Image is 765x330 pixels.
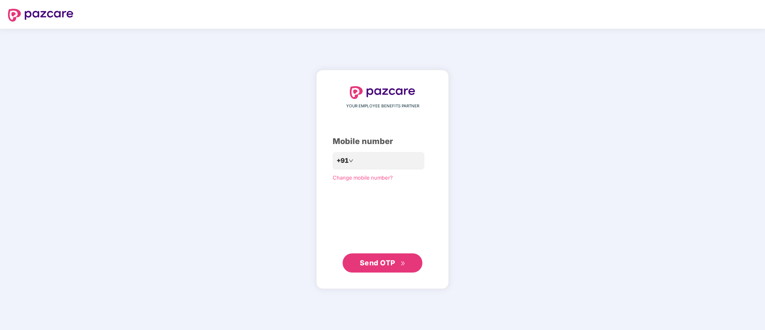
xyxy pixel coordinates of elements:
[360,259,395,267] span: Send OTP
[333,174,393,181] a: Change mobile number?
[350,86,415,99] img: logo
[333,135,432,148] div: Mobile number
[346,103,419,109] span: YOUR EMPLOYEE BENEFITS PARTNER
[349,158,353,163] span: down
[337,156,349,166] span: +91
[343,253,422,273] button: Send OTPdouble-right
[400,261,406,266] span: double-right
[8,9,73,22] img: logo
